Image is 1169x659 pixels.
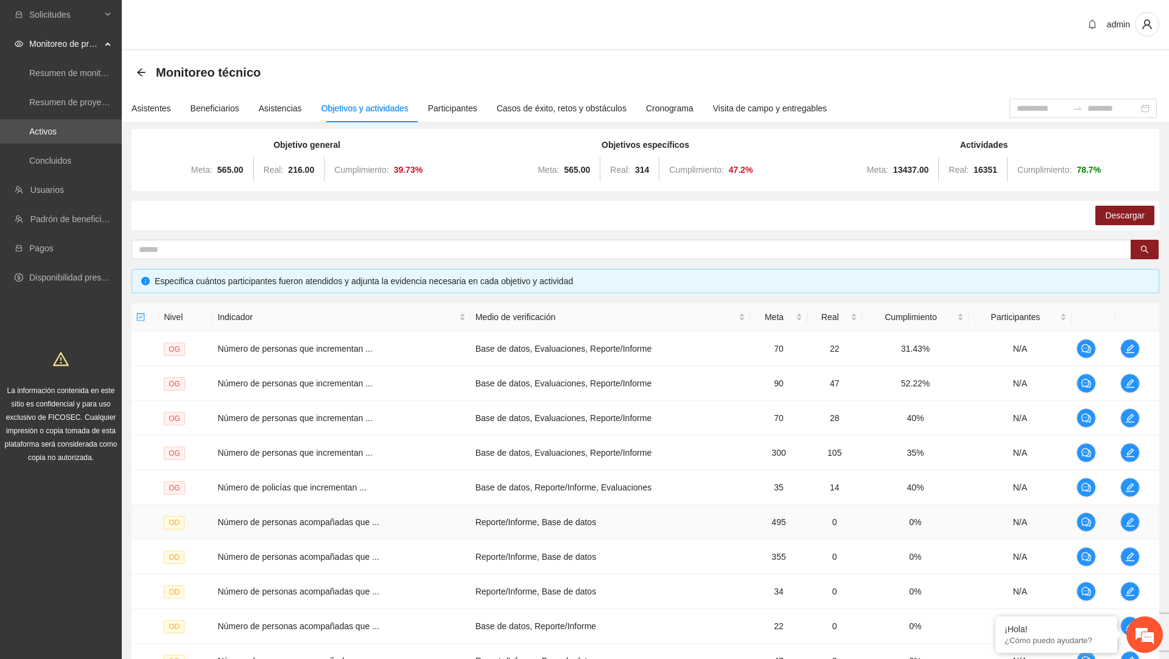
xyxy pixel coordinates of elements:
[1076,547,1096,567] button: comment
[1121,552,1139,562] span: edit
[288,165,314,175] strong: 216.00
[750,332,807,366] td: 70
[635,165,649,175] strong: 314
[1120,512,1140,532] button: edit
[29,156,71,166] a: Concluidos
[164,447,185,460] span: OG
[471,505,751,540] td: Reporte/Informe, Base de datos
[217,448,372,458] span: Número de personas que incrementan ...
[191,102,239,115] div: Beneficiarios
[969,332,1071,366] td: N/A
[1121,344,1139,354] span: edit
[750,401,807,436] td: 70
[1095,206,1154,225] button: Descargar
[949,165,969,175] span: Real:
[1076,512,1096,532] button: comment
[273,140,340,150] strong: Objetivo general
[812,310,848,324] span: Real
[564,165,590,175] strong: 565.00
[212,303,470,332] th: Indicador
[497,102,627,115] div: Casos de éxito, retos y obstáculos
[969,470,1071,505] td: N/A
[1120,478,1140,497] button: edit
[29,32,101,56] span: Monitoreo de proyectos
[1120,616,1140,636] button: edit
[1076,582,1096,601] button: comment
[476,310,737,324] span: Medio de verificación
[1076,165,1101,175] strong: 78.7 %
[191,165,212,175] span: Meta:
[217,517,379,527] span: Número de personas acompañadas que ...
[217,413,372,423] span: Número de personas que incrementan ...
[217,378,372,388] span: Número de personas que incrementan ...
[164,343,185,356] span: OG
[428,102,477,115] div: Participantes
[29,2,101,27] span: Solicitudes
[1120,443,1140,462] button: edit
[1076,374,1096,393] button: comment
[1121,587,1139,596] span: edit
[1131,240,1159,259] button: search
[750,436,807,470] td: 300
[471,366,751,401] td: Base de datos, Evaluaciones, Reporte/Informe
[750,366,807,401] td: 90
[217,587,379,596] span: Número de personas acompañadas que ...
[1083,19,1101,29] span: bell
[862,303,969,332] th: Cumplimiento
[141,277,150,285] span: info-circle
[164,551,184,564] span: OD
[1121,413,1139,423] span: edit
[974,310,1057,324] span: Participantes
[29,68,118,78] a: Resumen de monitoreo
[807,540,862,574] td: 0
[862,332,969,366] td: 31.43%
[807,303,862,332] th: Real
[862,574,969,609] td: 0%
[155,274,1150,288] div: Especifica cuántos participantes fueron atendidos y adjunta la evidencia necesaria en cada objeti...
[1005,636,1108,645] p: ¿Cómo puedo ayudarte?
[969,401,1071,436] td: N/A
[969,303,1071,332] th: Participantes
[750,303,807,332] th: Meta
[471,303,751,332] th: Medio de verificación
[29,127,57,136] a: Activos
[15,10,23,19] span: inbox
[669,165,723,175] span: Cumplimiento:
[30,214,120,224] a: Padrón de beneficiarios
[1105,209,1145,222] span: Descargar
[30,185,64,195] a: Usuarios
[713,102,827,115] div: Visita de campo y entregables
[29,97,160,107] a: Resumen de proyectos aprobados
[867,310,955,324] span: Cumplimiento
[1073,103,1083,113] span: swap-right
[15,40,23,48] span: eye
[1121,378,1139,388] span: edit
[862,366,969,401] td: 52.22%
[862,505,969,540] td: 0%
[217,483,366,492] span: Número de policías que incrementan ...
[334,165,388,175] span: Cumplimiento:
[217,310,456,324] span: Indicador
[1136,19,1159,30] span: user
[217,552,379,562] span: Número de personas acompañadas que ...
[217,621,379,631] span: Número de personas acompañadas que ...
[969,609,1071,644] td: N/A
[471,574,751,609] td: Reporte/Informe, Base de datos
[1017,165,1072,175] span: Cumplimiento:
[867,165,888,175] span: Meta:
[646,102,693,115] div: Cronograma
[164,377,185,391] span: OG
[862,401,969,436] td: 40%
[1073,103,1083,113] span: to
[750,540,807,574] td: 355
[974,165,997,175] strong: 16351
[1121,483,1139,492] span: edit
[969,540,1071,574] td: N/A
[1120,547,1140,567] button: edit
[538,165,559,175] span: Meta:
[217,344,372,354] span: Número de personas que incrementan ...
[1120,408,1140,428] button: edit
[471,401,751,436] td: Base de datos, Evaluaciones, Reporte/Informe
[729,165,753,175] strong: 47.2 %
[807,505,862,540] td: 0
